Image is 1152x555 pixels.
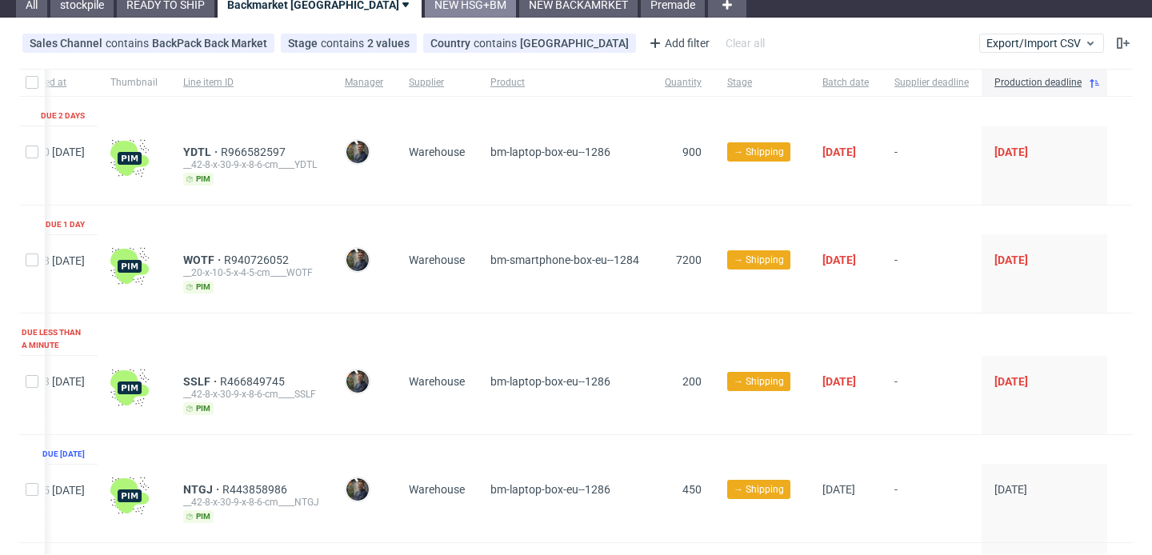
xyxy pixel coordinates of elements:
[994,254,1028,266] span: [DATE]
[110,247,149,285] img: wHgJFi1I6lmhQAAAABJRU5ErkJggg==
[994,146,1028,158] span: [DATE]
[22,146,85,158] span: 10:40 [DATE]
[474,37,520,50] span: contains
[110,369,149,407] img: wHgJFi1I6lmhQAAAABJRU5ErkJggg==
[490,483,610,496] span: bm-laptop-box-eu--1286
[183,281,214,293] span: pim
[409,375,465,388] span: Warehouse
[994,76,1082,90] span: Production deadline
[894,146,969,186] span: -
[520,37,629,50] div: [GEOGRAPHIC_DATA]
[722,32,768,54] div: Clear all
[42,448,85,461] div: Due [DATE]
[346,141,369,163] img: Maciej Sobola
[734,482,784,497] span: → Shipping
[183,375,220,388] a: SSLF
[822,146,856,158] span: [DATE]
[110,76,158,90] span: Thumbnail
[30,37,106,50] span: Sales Channel
[822,375,856,388] span: [DATE]
[409,76,465,90] span: Supplier
[183,266,319,279] div: __20-x-10-5-x-4-5-cm____WOTF
[183,158,319,171] div: __42-8-x-30-9-x-8-6-cm____YDTL
[986,37,1097,50] span: Export/Import CSV
[110,139,149,178] img: wHgJFi1I6lmhQAAAABJRU5ErkJggg==
[22,484,85,497] span: 12:15 [DATE]
[183,173,214,186] span: pim
[221,146,289,158] a: R966582597
[994,483,1027,496] span: [DATE]
[490,76,639,90] span: Product
[183,510,214,523] span: pim
[183,496,319,509] div: __42-8-x-30-9-x-8-6-cm____NTGJ
[409,146,465,158] span: Warehouse
[682,146,702,158] span: 900
[490,254,639,266] span: bm-smartphone-box-eu--1284
[41,110,85,122] div: Due 2 days
[183,254,224,266] a: WOTF
[183,146,221,158] a: YDTL
[22,375,85,388] span: 11:33 [DATE]
[183,76,319,90] span: Line item ID
[321,37,367,50] span: contains
[220,375,288,388] a: R466849745
[22,76,85,90] span: Created at
[727,76,797,90] span: Stage
[994,375,1028,388] span: [DATE]
[224,254,292,266] a: R940726052
[734,145,784,159] span: → Shipping
[682,483,702,496] span: 450
[894,254,969,293] span: -
[490,146,610,158] span: bm-laptop-box-eu--1286
[222,483,290,496] a: R443858986
[106,37,152,50] span: contains
[979,34,1104,53] button: Export/Import CSV
[734,253,784,267] span: → Shipping
[894,375,969,415] span: -
[676,254,702,266] span: 7200
[346,370,369,393] img: Maciej Sobola
[345,76,383,90] span: Manager
[642,30,713,56] div: Add filter
[367,37,410,50] div: 2 values
[152,37,267,50] div: BackPack Back Market
[288,37,321,50] span: Stage
[346,249,369,271] img: Maciej Sobola
[110,477,149,515] img: wHgJFi1I6lmhQAAAABJRU5ErkJggg==
[409,254,465,266] span: Warehouse
[734,374,784,389] span: → Shipping
[183,483,222,496] a: NTGJ
[490,375,610,388] span: bm-laptop-box-eu--1286
[822,76,869,90] span: Batch date
[183,388,319,401] div: __42-8-x-30-9-x-8-6-cm____SSLF
[894,483,969,523] span: -
[22,326,85,352] div: Due less than a minute
[682,375,702,388] span: 200
[183,402,214,415] span: pim
[22,254,85,267] span: 15:58 [DATE]
[894,76,969,90] span: Supplier deadline
[409,483,465,496] span: Warehouse
[346,478,369,501] img: Maciej Sobola
[822,483,855,496] span: [DATE]
[822,254,856,266] span: [DATE]
[430,37,474,50] span: Country
[46,218,85,231] div: Due 1 day
[665,76,702,90] span: Quantity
